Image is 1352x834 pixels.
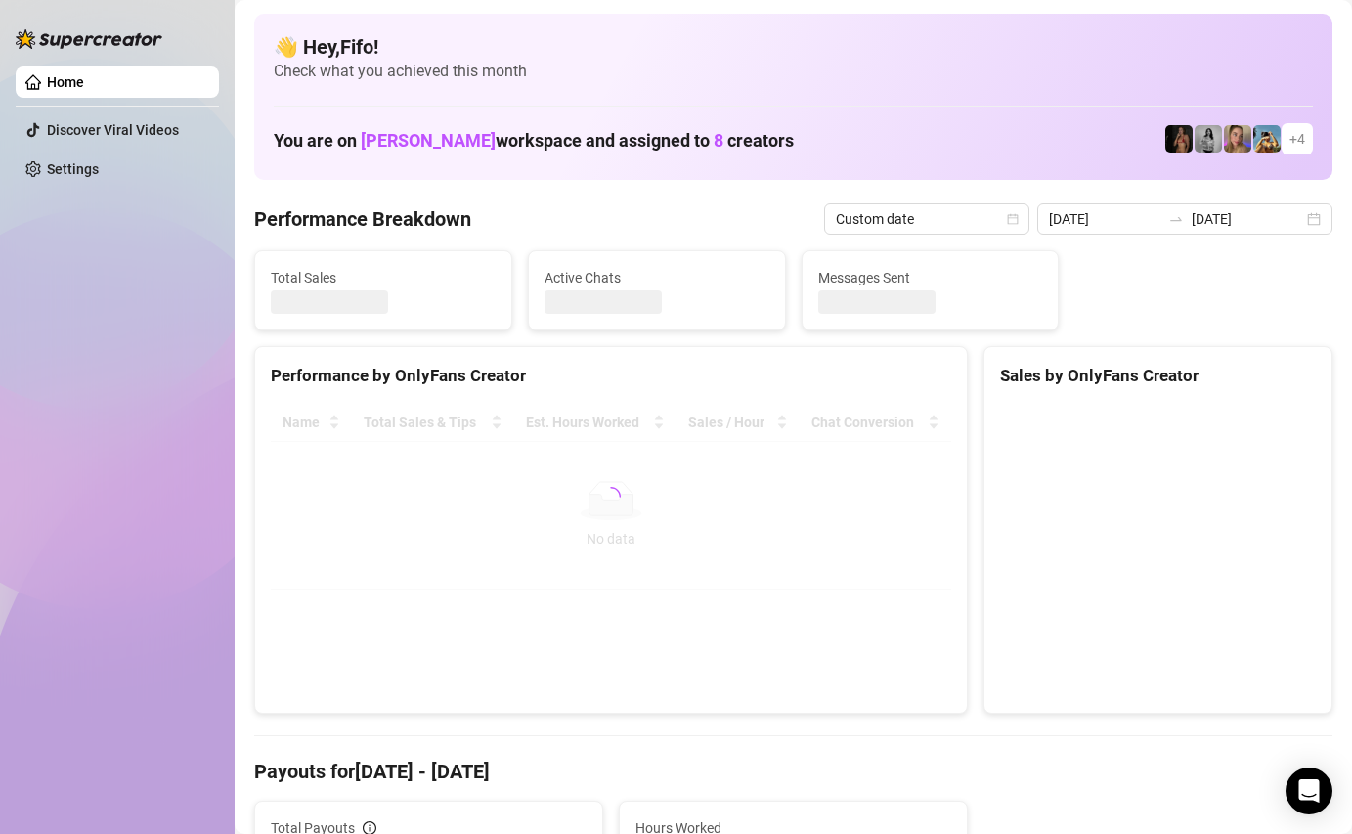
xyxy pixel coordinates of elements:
span: Check what you achieved this month [274,61,1313,82]
a: Home [47,74,84,90]
span: Active Chats [545,267,769,288]
span: 8 [714,130,723,151]
div: Open Intercom Messenger [1286,768,1332,814]
h4: Performance Breakdown [254,205,471,233]
h4: 👋 Hey, Fifo ! [274,33,1313,61]
input: Start date [1049,208,1160,230]
span: Messages Sent [818,267,1043,288]
span: swap-right [1168,211,1184,227]
div: Sales by OnlyFans Creator [1000,363,1316,389]
img: Cherry [1224,125,1251,153]
img: the_bohema [1165,125,1193,153]
div: Performance by OnlyFans Creator [271,363,951,389]
img: Babydanix [1253,125,1281,153]
span: + 4 [1289,128,1305,150]
h4: Payouts for [DATE] - [DATE] [254,758,1332,785]
h1: You are on workspace and assigned to creators [274,130,794,152]
span: loading [597,482,625,509]
a: Settings [47,161,99,177]
img: A [1195,125,1222,153]
span: calendar [1007,213,1019,225]
a: Discover Viral Videos [47,122,179,138]
span: Custom date [836,204,1018,234]
input: End date [1192,208,1303,230]
img: logo-BBDzfeDw.svg [16,29,162,49]
span: to [1168,211,1184,227]
span: [PERSON_NAME] [361,130,496,151]
span: Total Sales [271,267,496,288]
